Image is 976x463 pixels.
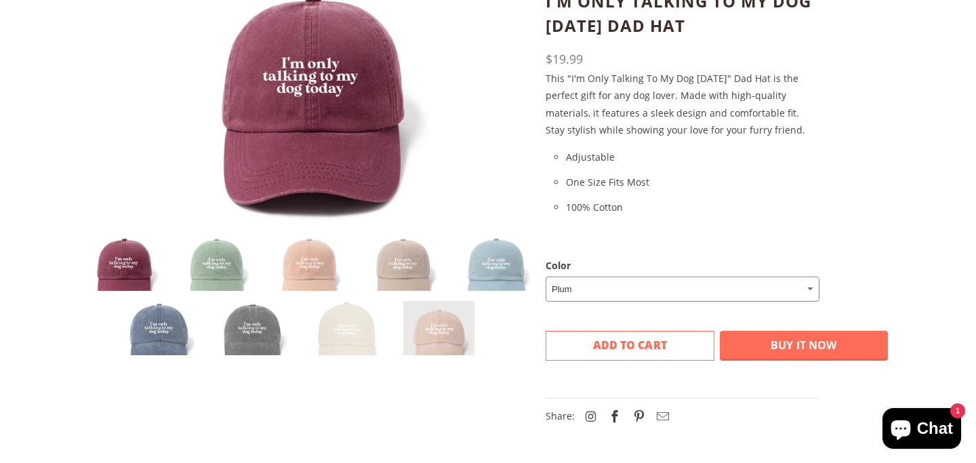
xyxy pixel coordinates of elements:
[368,237,439,308] img: 4_521b94c7-d403-4d52-a83a-4e810ec9f610_300x.png
[546,70,819,138] p: This "I'm Only Talking To My Dog [DATE]" Dad Hat is the perfect gift for any dog lover. Made with...
[593,338,667,353] span: Add to Cart
[878,408,965,452] inbox-online-store-chat: Shopify online store chat
[310,301,382,372] img: 8_9000b3d9-519e-4de4-a44a-a6b4eb73481e_300x.png
[461,237,532,308] img: 5_9326d76c-e980-4df7-9241-5c98b803fbf6_300x.png
[274,237,346,308] img: 2_9bfb80df-4ebc-4b53-860b-fabe734c5c73_300x.png
[403,301,474,372] img: 9_0bffc735-895e-400b-9c29-e706d2e3aa71_300x.png
[566,174,819,190] li: One Size Fits Most
[650,408,672,424] a: Email this to a friend
[546,331,714,361] button: Add to Cart
[566,148,819,165] li: Adjustable
[566,199,819,216] li: 100% Cotton
[546,51,583,67] span: $19.99
[217,301,288,372] img: 7_2160a536-752c-4333-a26a-ce260a98902a_300x.png
[546,257,819,274] label: Color
[577,408,599,424] a: Sam & Nala on Instagram
[123,301,195,372] img: 6_23c1a96d-e8ce-4dc7-81a7-2a076e52f9ba_300x.png
[182,237,253,308] img: 1_c05a0f22-3cba-4de7-9ca3-1112ae455b4e_300x.png
[602,408,624,424] a: Share this on Facebook
[546,409,672,422] span: Share:
[88,237,159,308] img: 3_d9cc72f5-e95f-4b81-b76f-546f9b1f5adf_300x.png
[626,408,648,424] a: Share this on Pinterest
[720,331,889,361] button: Buy it now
